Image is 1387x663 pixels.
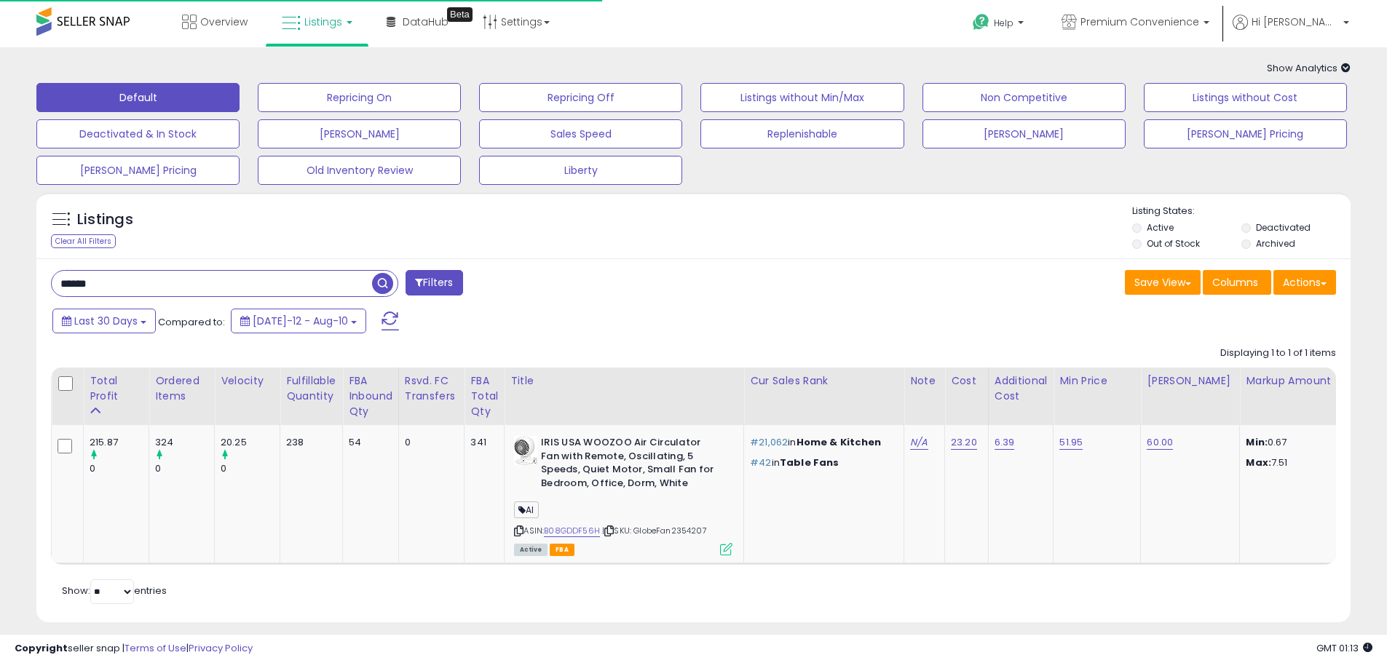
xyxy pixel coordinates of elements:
[74,314,138,328] span: Last 30 Days
[304,15,342,29] span: Listings
[258,119,461,148] button: [PERSON_NAME]
[1080,15,1199,29] span: Premium Convenience
[1256,237,1295,250] label: Archived
[1316,641,1372,655] span: 2025-09-12 01:13 GMT
[961,2,1038,47] a: Help
[1233,15,1349,47] a: Hi [PERSON_NAME]
[922,119,1126,148] button: [PERSON_NAME]
[62,584,167,598] span: Show: entries
[544,525,600,537] a: B08GDDF56H
[231,309,366,333] button: [DATE]-12 - Aug-10
[1246,436,1367,449] p: 0.67
[602,525,707,536] span: | SKU: GlobeFan2354207
[406,270,462,295] button: Filters
[90,373,143,404] div: Total Profit
[1147,435,1173,450] a: 60.00
[910,373,939,389] div: Note
[1273,270,1336,295] button: Actions
[1267,61,1351,75] span: Show Analytics
[994,17,1013,29] span: Help
[15,641,68,655] strong: Copyright
[1132,205,1351,218] p: Listing States:
[286,373,336,404] div: Fulfillable Quantity
[479,156,682,185] button: Liberty
[797,435,882,449] span: Home & Kitchen
[77,210,133,230] h5: Listings
[349,436,387,449] div: 54
[90,462,149,475] div: 0
[447,7,473,22] div: Tooltip anchor
[1212,275,1258,290] span: Columns
[1256,221,1311,234] label: Deactivated
[125,641,186,655] a: Terms of Use
[15,642,253,656] div: seller snap | |
[1147,221,1174,234] label: Active
[258,156,461,185] button: Old Inventory Review
[470,436,493,449] div: 341
[750,373,898,389] div: Cur Sales Rank
[750,456,771,469] span: #42
[90,436,149,449] div: 215.87
[158,315,225,329] span: Compared to:
[514,501,539,518] span: AI
[550,544,574,556] span: FBA
[405,436,454,449] div: 0
[51,234,116,248] div: Clear All Filters
[1147,237,1200,250] label: Out of Stock
[36,83,240,112] button: Default
[922,83,1126,112] button: Non Competitive
[1147,373,1233,389] div: [PERSON_NAME]
[514,436,732,554] div: ASIN:
[1059,373,1134,389] div: Min Price
[1203,270,1271,295] button: Columns
[286,436,331,449] div: 238
[470,373,498,419] div: FBA Total Qty
[1144,83,1347,112] button: Listings without Cost
[253,314,348,328] span: [DATE]-12 - Aug-10
[750,435,788,449] span: #21,062
[52,309,156,333] button: Last 30 Days
[972,13,990,31] i: Get Help
[1246,435,1268,449] strong: Min:
[514,544,548,556] span: All listings currently available for purchase on Amazon
[951,435,977,450] a: 23.20
[155,373,208,404] div: Ordered Items
[995,373,1048,404] div: Additional Cost
[510,373,738,389] div: Title
[349,373,392,419] div: FBA inbound Qty
[189,641,253,655] a: Privacy Policy
[995,435,1015,450] a: 6.39
[258,83,461,112] button: Repricing On
[780,456,839,469] span: Table Fans
[155,436,214,449] div: 324
[951,373,982,389] div: Cost
[403,15,448,29] span: DataHub
[200,15,248,29] span: Overview
[541,436,718,493] b: IRIS USA WOOZOO Air Circulator Fan with Remote, Oscillating, 5 Speeds, Quiet Motor, Small Fan for...
[36,156,240,185] button: [PERSON_NAME] Pricing
[1144,119,1347,148] button: [PERSON_NAME] Pricing
[750,456,893,469] p: in
[155,462,214,475] div: 0
[1246,373,1372,389] div: Markup Amount
[221,462,280,475] div: 0
[750,436,893,449] p: in
[1125,270,1201,295] button: Save View
[1220,346,1336,360] div: Displaying 1 to 1 of 1 items
[221,373,274,389] div: Velocity
[479,119,682,148] button: Sales Speed
[700,119,904,148] button: Replenishable
[1246,456,1271,469] strong: Max:
[36,119,240,148] button: Deactivated & In Stock
[479,83,682,112] button: Repricing Off
[514,436,537,465] img: 41vt8OhoaLL._SL40_.jpg
[1059,435,1083,450] a: 51.95
[1246,456,1367,469] p: 7.51
[1252,15,1339,29] span: Hi [PERSON_NAME]
[221,436,280,449] div: 20.25
[910,435,928,450] a: N/A
[700,83,904,112] button: Listings without Min/Max
[405,373,459,404] div: Rsvd. FC Transfers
